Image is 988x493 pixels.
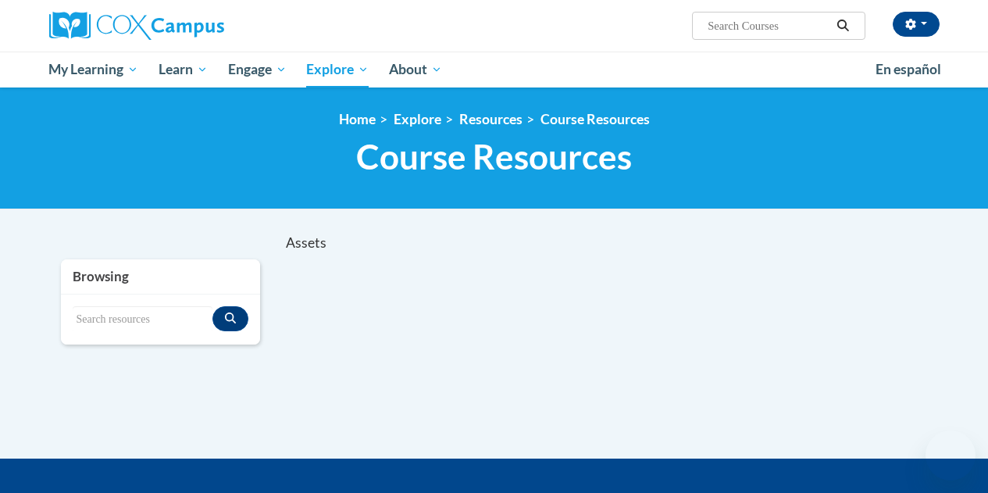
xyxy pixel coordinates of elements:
[459,111,523,127] a: Resources
[389,60,442,79] span: About
[540,111,650,127] a: Course Resources
[339,111,376,127] a: Home
[218,52,297,88] a: Engage
[39,52,149,88] a: My Learning
[37,52,951,88] div: Main menu
[876,61,941,77] span: En español
[379,52,452,88] a: About
[865,53,951,86] a: En español
[49,12,330,40] a: Cox Campus
[48,60,138,79] span: My Learning
[893,12,940,37] button: Account Settings
[926,430,976,480] iframe: Button to launch messaging window
[831,16,854,35] button: Search
[306,60,369,79] span: Explore
[286,234,326,251] span: Assets
[73,306,212,333] input: Search resources
[356,136,632,177] span: Course Resources
[159,60,208,79] span: Learn
[296,52,379,88] a: Explore
[228,60,287,79] span: Engage
[212,306,248,331] button: Search resources
[73,267,248,286] h3: Browsing
[49,12,224,40] img: Cox Campus
[394,111,441,127] a: Explore
[706,16,831,35] input: Search Courses
[148,52,218,88] a: Learn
